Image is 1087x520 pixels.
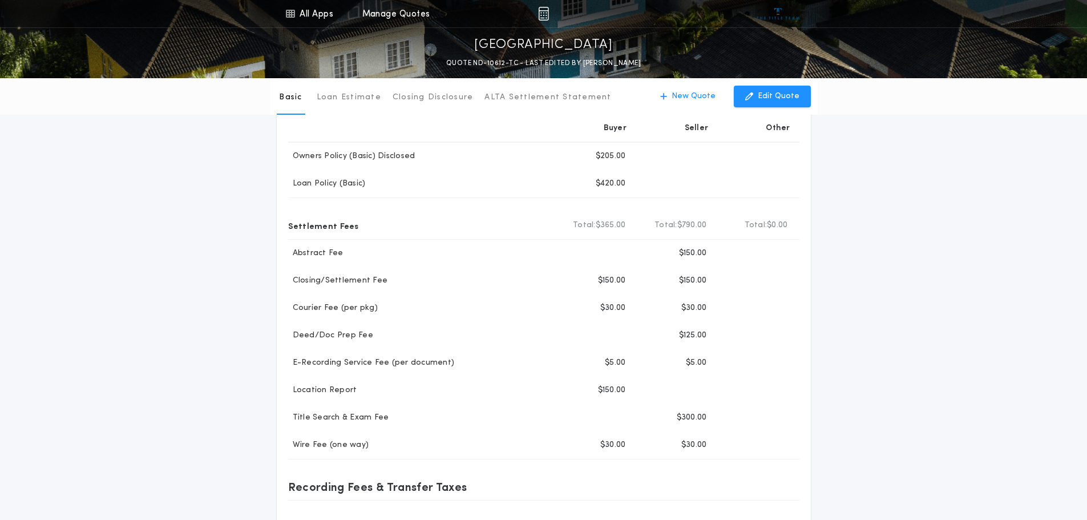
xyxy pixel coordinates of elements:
[679,275,707,287] p: $150.00
[288,330,373,341] p: Deed/Doc Prep Fee
[393,92,474,103] p: Closing Disclosure
[745,220,767,231] b: Total:
[598,275,626,287] p: $150.00
[654,220,677,231] b: Total:
[598,385,626,396] p: $150.00
[288,178,366,190] p: Loan Policy (Basic)
[679,248,707,259] p: $150.00
[681,440,707,451] p: $30.00
[758,91,799,102] p: Edit Quote
[757,8,799,19] img: vs-icon
[288,357,455,369] p: E-Recording Service Fee (per document)
[677,220,707,231] span: $790.00
[288,151,415,162] p: Owners Policy (Basic) Disclosed
[672,91,716,102] p: New Quote
[686,357,706,369] p: $5.00
[600,303,626,314] p: $30.00
[767,220,787,231] span: $0.00
[317,92,381,103] p: Loan Estimate
[288,303,378,314] p: Courier Fee (per pkg)
[649,86,727,107] button: New Quote
[681,303,707,314] p: $30.00
[484,92,611,103] p: ALTA Settlement Statement
[288,216,359,235] p: Settlement Fees
[288,248,344,259] p: Abstract Fee
[288,440,369,451] p: Wire Fee (one way)
[677,412,707,424] p: $300.00
[573,220,596,231] b: Total:
[279,92,302,103] p: Basic
[538,7,549,21] img: img
[605,357,625,369] p: $5.00
[766,123,790,134] p: Other
[679,330,707,341] p: $125.00
[288,478,467,496] p: Recording Fees & Transfer Taxes
[288,412,389,424] p: Title Search & Exam Fee
[604,123,627,134] p: Buyer
[596,220,626,231] span: $365.00
[600,440,626,451] p: $30.00
[288,385,357,396] p: Location Report
[474,36,613,54] p: [GEOGRAPHIC_DATA]
[734,86,811,107] button: Edit Quote
[596,178,626,190] p: $420.00
[685,123,709,134] p: Seller
[596,151,626,162] p: $205.00
[288,275,388,287] p: Closing/Settlement Fee
[446,58,641,69] p: QUOTE ND-10612-TC - LAST EDITED BY [PERSON_NAME]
